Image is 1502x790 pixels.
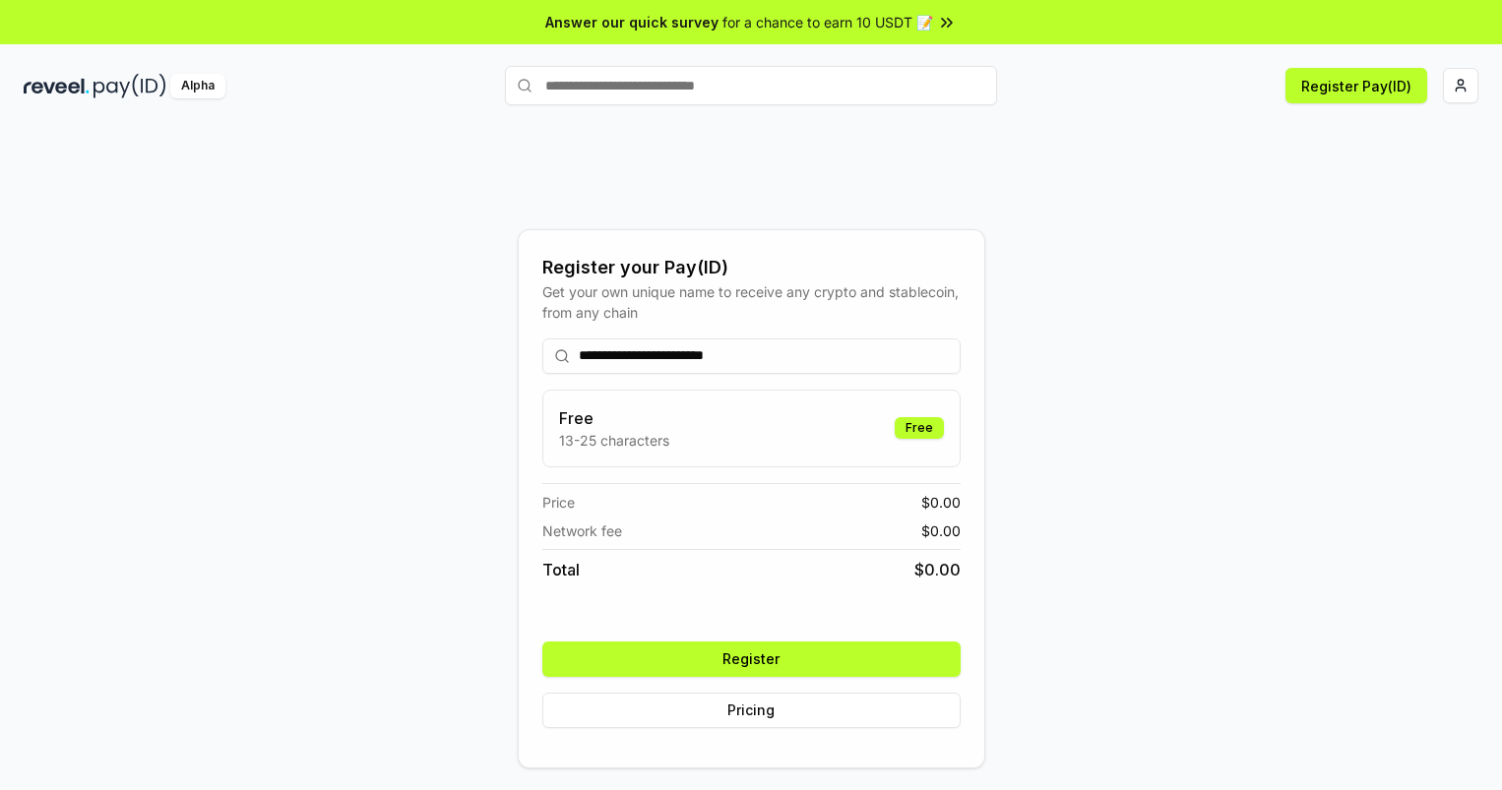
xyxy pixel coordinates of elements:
[1285,68,1427,103] button: Register Pay(ID)
[559,430,669,451] p: 13-25 characters
[895,417,944,439] div: Free
[542,281,961,323] div: Get your own unique name to receive any crypto and stablecoin, from any chain
[559,406,669,430] h3: Free
[921,492,961,513] span: $ 0.00
[545,12,719,32] span: Answer our quick survey
[542,520,622,541] span: Network fee
[94,74,166,98] img: pay_id
[542,641,961,677] button: Register
[542,254,961,281] div: Register your Pay(ID)
[722,12,933,32] span: for a chance to earn 10 USDT 📝
[542,492,575,513] span: Price
[542,558,580,581] span: Total
[24,74,90,98] img: reveel_dark
[914,558,961,581] span: $ 0.00
[542,693,961,728] button: Pricing
[170,74,225,98] div: Alpha
[921,520,961,541] span: $ 0.00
